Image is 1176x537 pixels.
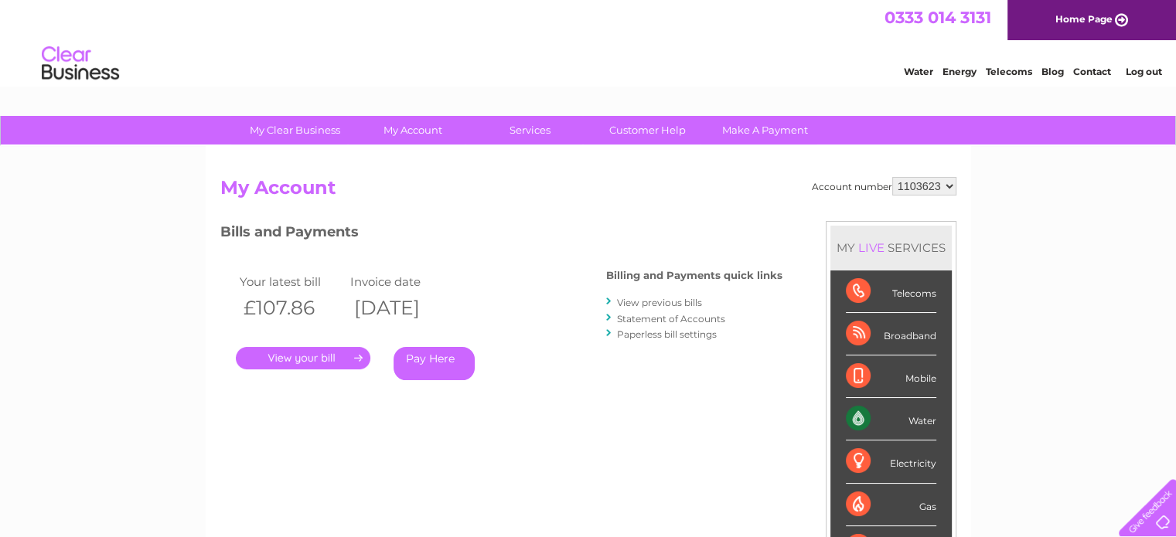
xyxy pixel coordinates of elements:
a: My Account [349,116,476,144]
a: Energy [943,66,977,77]
a: . [236,347,370,369]
div: Telecoms [846,270,936,313]
td: Invoice date [346,271,458,292]
a: My Clear Business [231,116,359,144]
a: Statement of Accounts [617,313,725,325]
a: Customer Help [584,116,711,144]
a: Paperless bill settings [617,328,717,340]
a: Blog [1041,66,1064,77]
th: [DATE] [346,292,458,324]
a: Telecoms [986,66,1032,77]
td: Your latest bill [236,271,347,292]
a: Services [466,116,594,144]
th: £107.86 [236,292,347,324]
div: Mobile [846,355,936,398]
div: MY SERVICES [830,226,952,270]
a: Make A Payment [701,116,829,144]
a: Pay Here [394,347,475,380]
div: LIVE [855,240,888,255]
a: Log out [1125,66,1161,77]
a: View previous bills [617,297,702,308]
a: Water [904,66,933,77]
div: Water [846,398,936,440]
a: 0333 014 3131 [885,8,991,27]
div: Account number [812,177,956,195]
h3: Bills and Payments [220,221,782,248]
img: logo.png [41,40,120,87]
div: Clear Business is a trading name of Verastar Limited (registered in [GEOGRAPHIC_DATA] No. 3667643... [223,8,954,75]
div: Electricity [846,440,936,483]
div: Gas [846,484,936,526]
a: Contact [1073,66,1111,77]
div: Broadband [846,313,936,355]
h4: Billing and Payments quick links [606,270,782,281]
h2: My Account [220,177,956,206]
